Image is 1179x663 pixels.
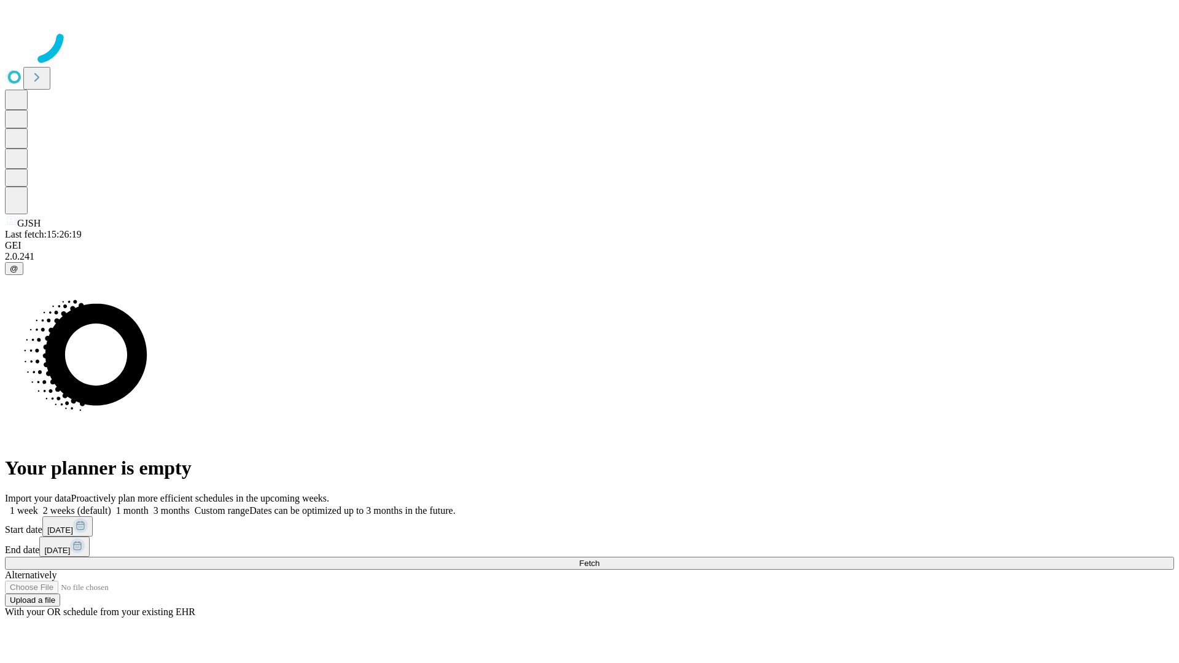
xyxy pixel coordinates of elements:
[5,594,60,607] button: Upload a file
[71,493,329,503] span: Proactively plan more efficient schedules in the upcoming weeks.
[5,516,1174,537] div: Start date
[47,525,73,535] span: [DATE]
[10,505,38,516] span: 1 week
[5,262,23,275] button: @
[5,570,56,580] span: Alternatively
[5,240,1174,251] div: GEI
[5,457,1174,479] h1: Your planner is empty
[5,537,1174,557] div: End date
[5,493,71,503] span: Import your data
[5,229,82,239] span: Last fetch: 15:26:19
[44,546,70,555] span: [DATE]
[154,505,190,516] span: 3 months
[5,251,1174,262] div: 2.0.241
[195,505,249,516] span: Custom range
[249,505,455,516] span: Dates can be optimized up to 3 months in the future.
[42,516,93,537] button: [DATE]
[5,607,195,617] span: With your OR schedule from your existing EHR
[17,218,41,228] span: GJSH
[43,505,111,516] span: 2 weeks (default)
[579,559,599,568] span: Fetch
[5,557,1174,570] button: Fetch
[39,537,90,557] button: [DATE]
[10,264,18,273] span: @
[116,505,149,516] span: 1 month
